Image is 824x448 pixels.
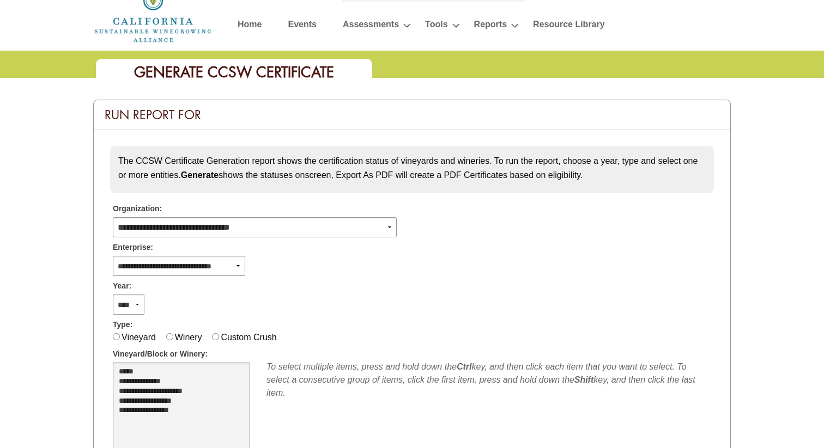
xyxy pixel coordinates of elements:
label: Custom Crush [221,333,276,342]
p: The CCSW Certificate Generation report shows the certification status of vineyards and wineries. ... [118,154,706,182]
div: Run Report For [94,100,730,130]
label: Winery [175,333,202,342]
a: Assessments [343,17,399,36]
span: Type: [113,319,132,330]
a: Tools [425,17,447,36]
b: Ctrl [457,362,472,371]
span: Vineyard/Block or Winery: [113,348,208,360]
strong: Generate [181,170,219,180]
a: Home [238,17,262,36]
a: Resource Library [533,17,605,36]
span: Year: [113,280,131,292]
span: Organization: [113,203,162,214]
div: To select multiple items, press and hold down the key, and then click each item that you want to ... [266,360,711,400]
a: Reports [474,17,507,36]
a: Home [93,4,213,13]
label: Vineyard [122,333,156,342]
span: Enterprise: [113,242,153,253]
a: Events [288,17,316,36]
span: Generate CCSW Certificate [134,63,334,82]
b: Shift [574,375,594,384]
